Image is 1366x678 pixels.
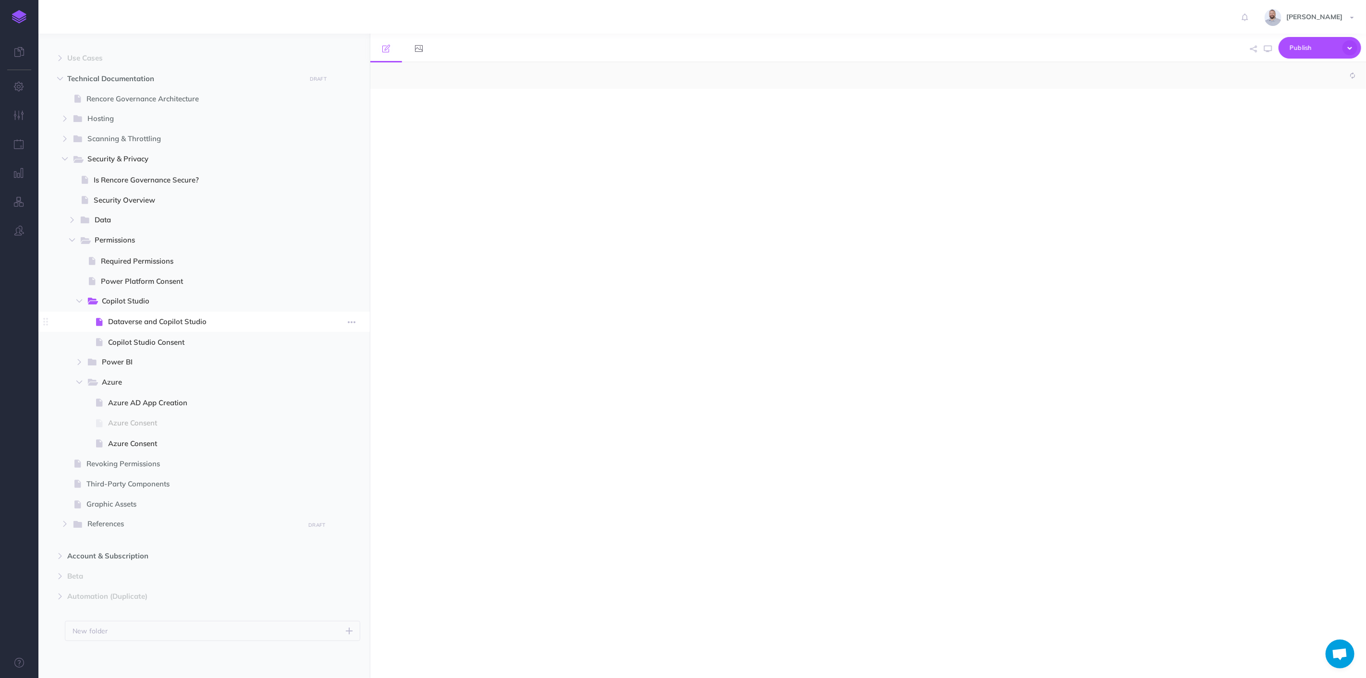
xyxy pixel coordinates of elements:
[73,626,108,636] p: New folder
[102,376,298,389] span: Azure
[94,174,312,186] span: Is Rencore Governance Secure?
[87,113,298,125] span: Hosting
[1326,640,1354,668] a: Open chat
[1279,37,1361,59] button: Publish
[310,76,327,82] small: DRAFT
[12,10,26,24] img: logo-mark.svg
[65,621,360,641] button: New folder
[86,458,312,470] span: Revoking Permissions
[67,570,300,582] span: Beta
[101,276,312,287] span: Power Platform Consent
[306,73,330,85] button: DRAFT
[86,478,312,490] span: Third-Party Components
[67,73,300,85] span: Technical Documentation
[101,255,312,267] span: Required Permissions
[87,153,298,166] span: Security & Privacy
[95,234,298,247] span: Permissions
[305,520,329,531] button: DRAFT
[87,518,298,531] span: References
[108,316,312,327] span: Dataverse and Copilot Studio
[1290,40,1338,55] span: Publish
[108,397,312,409] span: Azure AD App Creation
[102,356,298,369] span: Power BI
[94,194,312,206] span: Security Overview
[1281,12,1347,21] span: [PERSON_NAME]
[1265,9,1281,26] img: dqmYJ6zMSCra9RPGpxPUfVOofRKbTqLnhKYT2M4s.jpg
[67,550,300,562] span: Account & Subscription
[95,214,298,227] span: Data
[108,438,312,449] span: Azure Consent
[67,52,300,64] span: Use Cases
[87,133,298,145] span: Scanning & Throttling
[86,93,312,105] span: Rencore Governance Architecture
[67,591,300,602] span: Automation (Duplicate)
[102,295,298,308] span: Copilot Studio
[86,498,312,510] span: Graphic Assets
[308,522,325,528] small: DRAFT
[108,337,312,348] span: Copilot Studio Consent
[108,417,312,429] span: Azure Consent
